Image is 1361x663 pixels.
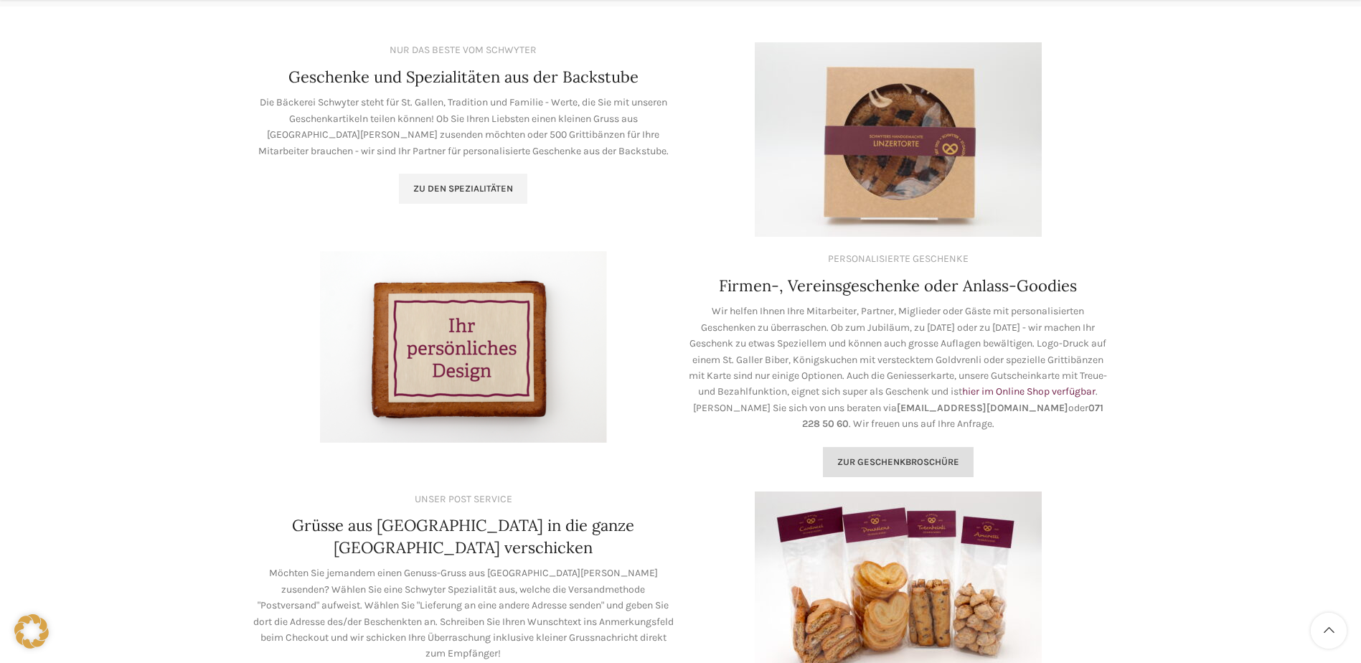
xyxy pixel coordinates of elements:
[962,385,1096,398] a: hier im Online Shop verfügbar
[253,514,674,559] h4: Grüsse aus [GEOGRAPHIC_DATA] in die ganze [GEOGRAPHIC_DATA] verschicken
[415,492,512,507] div: UNSER POST SERVICE
[253,565,674,662] p: Möchten Sie jemandem einen Genuss-Gruss aus [GEOGRAPHIC_DATA][PERSON_NAME] zusenden? Wählen Sie e...
[828,251,969,267] div: PERSONALISIERTE GESCHENKE
[719,275,1077,297] h4: Firmen-, Vereinsgeschenke oder Anlass-Goodies
[390,42,537,58] div: NUR DAS BESTE VOM SCHWYTER
[288,66,639,88] h4: Geschenke und Spezialitäten aus der Backstube
[688,304,1108,432] p: Wir helfen Ihnen Ihre Mitarbeiter, Partner, Miglieder oder Gäste mit personalisierten Geschenken ...
[837,456,959,468] span: Zur geschenkbroschüre
[413,183,513,194] span: Zu den Spezialitäten
[399,174,527,204] a: Zu den Spezialitäten
[897,402,1068,414] strong: [EMAIL_ADDRESS][DOMAIN_NAME]
[1311,613,1347,649] a: Scroll to top button
[253,95,674,159] p: Die Bäckerei Schwyter steht für St. Gallen, Tradition und Familie - Werte, die Sie mit unseren Ge...
[823,447,974,477] a: Zur geschenkbroschüre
